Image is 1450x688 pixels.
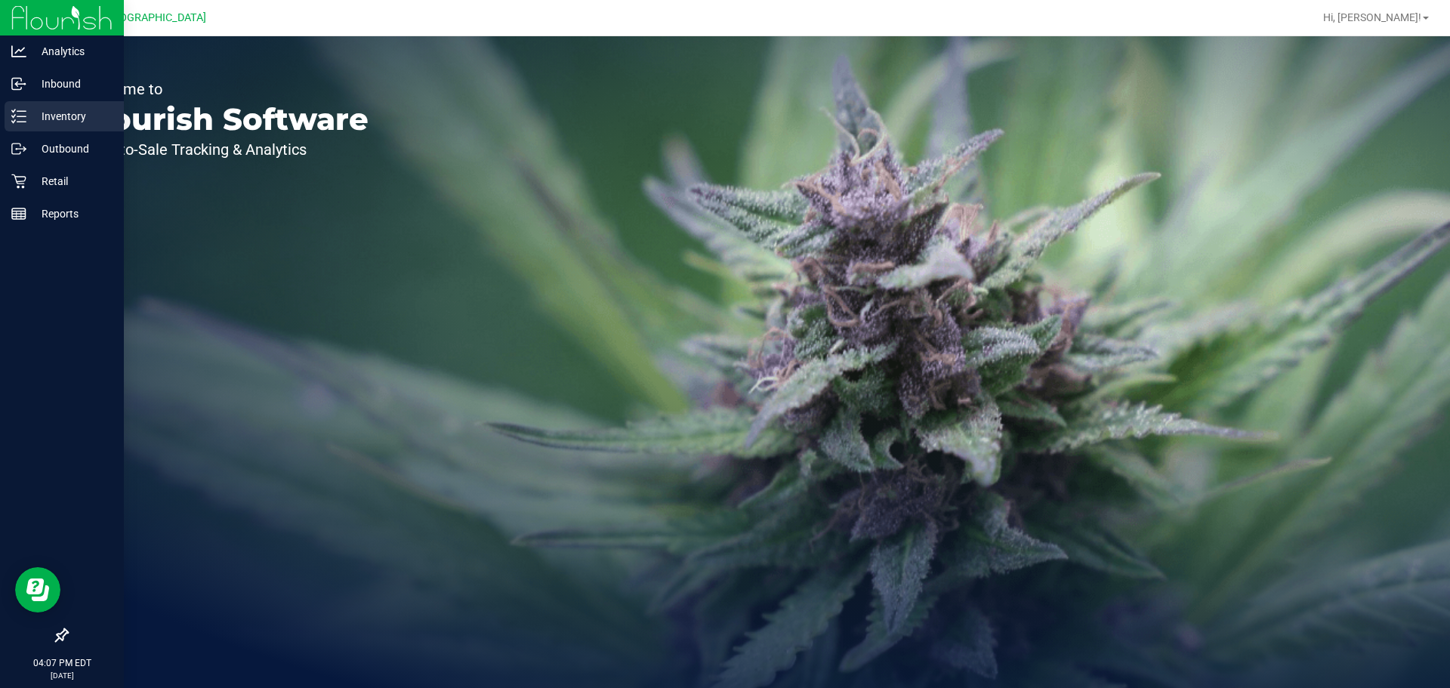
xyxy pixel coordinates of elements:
[26,107,117,125] p: Inventory
[11,44,26,59] inline-svg: Analytics
[11,76,26,91] inline-svg: Inbound
[11,174,26,189] inline-svg: Retail
[26,75,117,93] p: Inbound
[11,206,26,221] inline-svg: Reports
[26,42,117,60] p: Analytics
[1323,11,1421,23] span: Hi, [PERSON_NAME]!
[82,142,369,157] p: Seed-to-Sale Tracking & Analytics
[26,205,117,223] p: Reports
[11,141,26,156] inline-svg: Outbound
[15,567,60,612] iframe: Resource center
[82,104,369,134] p: Flourish Software
[82,82,369,97] p: Welcome to
[7,656,117,670] p: 04:07 PM EDT
[7,670,117,681] p: [DATE]
[103,11,206,24] span: [GEOGRAPHIC_DATA]
[26,172,117,190] p: Retail
[26,140,117,158] p: Outbound
[11,109,26,124] inline-svg: Inventory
